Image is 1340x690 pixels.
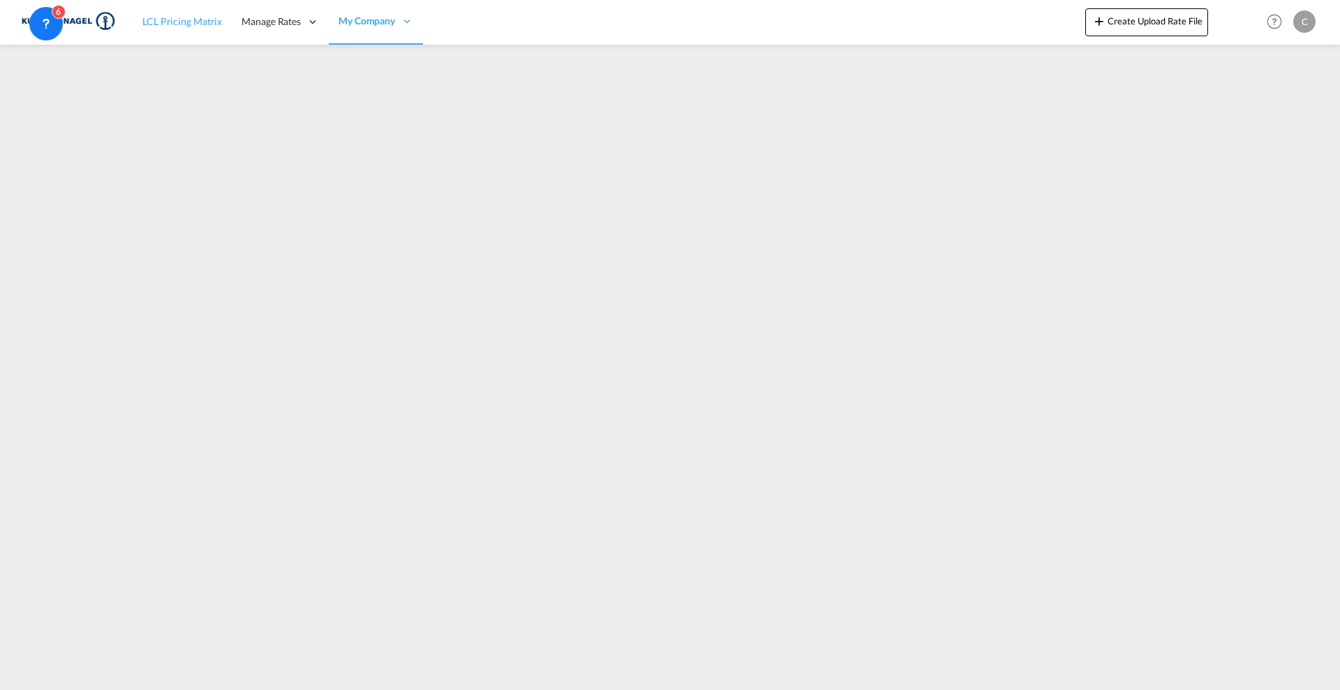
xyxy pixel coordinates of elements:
[1293,10,1316,33] div: C
[338,14,395,28] span: My Company
[241,15,301,29] span: Manage Rates
[1091,13,1108,29] md-icon: icon-plus 400-fg
[1263,10,1293,35] div: Help
[1085,8,1208,36] button: icon-plus 400-fgCreate Upload Rate File
[1263,10,1286,33] span: Help
[21,6,115,38] img: 36441310f41511efafde313da40ec4a4.png
[142,15,222,27] span: LCL Pricing Matrix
